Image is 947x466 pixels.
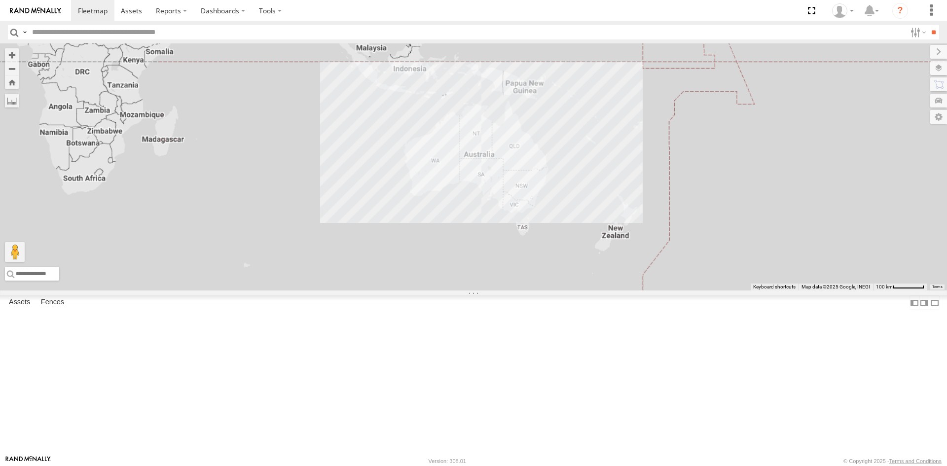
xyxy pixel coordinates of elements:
[889,458,942,464] a: Terms and Conditions
[919,295,929,310] label: Dock Summary Table to the Right
[930,110,947,124] label: Map Settings
[801,284,870,289] span: Map data ©2025 Google, INEGI
[36,296,69,310] label: Fences
[930,295,940,310] label: Hide Summary Table
[910,295,919,310] label: Dock Summary Table to the Left
[5,94,19,108] label: Measure
[5,75,19,89] button: Zoom Home
[429,458,466,464] div: Version: 308.01
[753,284,796,290] button: Keyboard shortcuts
[5,242,25,262] button: Drag Pegman onto the map to open Street View
[10,7,61,14] img: rand-logo.svg
[5,62,19,75] button: Zoom out
[5,48,19,62] button: Zoom in
[829,3,857,18] div: Brendan Sinclair
[873,284,927,290] button: Map Scale: 100 km per 60 pixels
[876,284,893,289] span: 100 km
[907,25,928,39] label: Search Filter Options
[5,456,51,466] a: Visit our Website
[932,285,943,289] a: Terms (opens in new tab)
[843,458,942,464] div: © Copyright 2025 -
[4,296,35,310] label: Assets
[892,3,908,19] i: ?
[21,25,29,39] label: Search Query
